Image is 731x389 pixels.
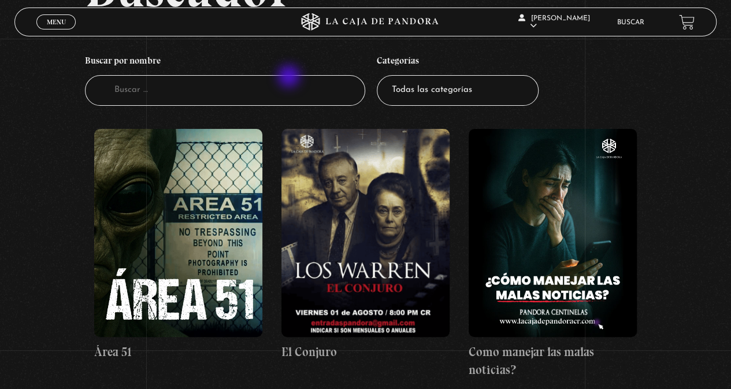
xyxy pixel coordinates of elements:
h4: Categorías [377,49,539,76]
h4: Área 51 [94,343,262,361]
span: [PERSON_NAME] [518,15,590,29]
h4: Buscar por nombre [85,49,366,76]
h4: Como manejar las malas noticias? [469,343,637,379]
a: El Conjuro [281,129,450,361]
a: View your shopping cart [679,14,695,30]
h4: El Conjuro [281,343,450,361]
span: Cerrar [43,28,70,36]
a: Como manejar las malas noticias? [469,129,637,379]
span: Menu [47,18,66,25]
a: Buscar [617,19,644,26]
a: Área 51 [94,129,262,361]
